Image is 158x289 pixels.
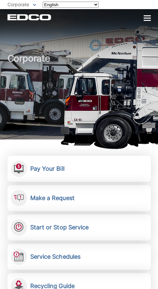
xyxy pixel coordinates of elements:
h1: Corporate [7,53,151,141]
h2: Service Schedules [30,253,81,260]
h2: Make a Request [30,195,75,202]
select: Select a language [43,2,99,8]
h2: Pay Your Bill [30,165,65,172]
a: Pay Your Bill [7,156,151,182]
span: Corporate [7,2,29,7]
a: EDCD logo. Return to the homepage. [7,14,51,21]
h2: Start or Stop Service [30,224,89,231]
a: Make a Request [7,185,151,211]
a: Service Schedules [7,244,151,270]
